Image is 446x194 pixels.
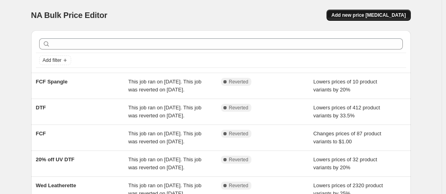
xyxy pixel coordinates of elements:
[36,131,46,137] span: FCF
[31,11,108,20] span: NA Bulk Price Editor
[36,182,76,188] span: Wed Leatherette
[229,79,249,85] span: Reverted
[128,131,201,145] span: This job ran on [DATE]. This job was reverted on [DATE].
[331,12,406,18] span: Add new price [MEDICAL_DATA]
[43,57,62,63] span: Add filter
[36,156,75,162] span: 20% off UV DTF
[313,105,380,119] span: Lowers prices of 412 product variants by 33.5%
[229,182,249,189] span: Reverted
[229,156,249,163] span: Reverted
[229,131,249,137] span: Reverted
[128,79,201,93] span: This job ran on [DATE]. This job was reverted on [DATE].
[128,156,201,170] span: This job ran on [DATE]. This job was reverted on [DATE].
[327,10,410,21] button: Add new price [MEDICAL_DATA]
[36,79,68,85] span: FCF Spangle
[39,55,71,65] button: Add filter
[128,105,201,119] span: This job ran on [DATE]. This job was reverted on [DATE].
[313,131,381,145] span: Changes prices of 87 product variants to $1.00
[229,105,249,111] span: Reverted
[313,156,377,170] span: Lowers prices of 32 product variants by 20%
[313,79,377,93] span: Lowers prices of 10 product variants by 20%
[36,105,46,111] span: DTF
